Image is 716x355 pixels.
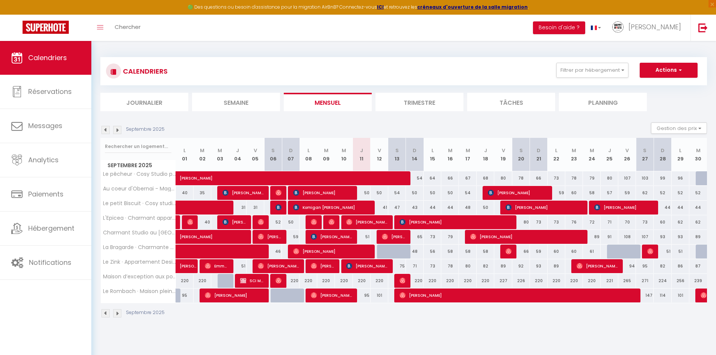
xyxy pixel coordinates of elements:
div: 82 [654,259,671,273]
span: Maison d’exception aux portes de [GEOGRAPHIC_DATA] [102,274,177,279]
th: 19 [494,138,512,171]
div: 50 [441,186,459,200]
div: 108 [618,230,636,244]
div: 48 [406,245,424,258]
div: 256 [672,274,689,288]
div: 220 [424,274,441,288]
th: 08 [300,138,317,171]
button: Filtrer par hébergement [556,63,628,78]
th: 07 [282,138,300,171]
span: Réservations [28,87,72,96]
abbr: D [661,147,665,154]
th: 17 [459,138,477,171]
div: 91 [601,230,618,244]
div: 71 [601,215,618,229]
div: 86 [672,259,689,273]
a: créneaux d'ouverture de la salle migration [417,4,528,10]
div: 107 [618,171,636,185]
span: SCI Maisar [240,273,264,288]
th: 16 [441,138,459,171]
span: La Bragarde · Charmante maison de ville [102,245,177,250]
span: [PERSON_NAME] [311,259,335,273]
abbr: J [484,147,487,154]
div: 95 [636,259,654,273]
th: 22 [548,138,565,171]
span: [PERSON_NAME] [400,215,512,229]
a: Chercher [109,15,146,41]
button: Actions [640,63,698,78]
p: Septembre 2025 [126,126,165,133]
span: [PERSON_NAME] [400,273,406,288]
div: 93 [672,230,689,244]
span: [PERSON_NAME] [180,255,197,269]
div: 101 [672,289,689,302]
span: Emmy Alle [205,259,229,273]
div: 48 [459,201,477,215]
div: 89 [548,259,565,273]
a: ... [PERSON_NAME] [607,15,690,41]
div: 101 [371,289,388,302]
div: 220 [459,274,477,288]
abbr: M [324,147,328,154]
th: 20 [512,138,530,171]
strong: ICI [377,4,384,10]
div: 35 [194,186,211,200]
div: 31 [247,201,264,215]
div: 103 [636,171,654,185]
div: 40 [194,215,211,229]
div: 79 [441,230,459,244]
div: 220 [353,274,371,288]
li: Journalier [100,93,188,111]
div: 95 [353,289,371,302]
div: 220 [300,274,317,288]
div: 44 [441,201,459,215]
input: Rechercher un logement... [105,140,171,153]
h3: CALENDRIERS [121,63,168,80]
span: Charmant Studio au [GEOGRAPHIC_DATA] [102,230,177,236]
th: 27 [636,138,654,171]
div: 224 [654,274,671,288]
span: Hébergement [28,224,74,233]
a: [PERSON_NAME] [176,230,194,244]
div: 58 [459,245,477,258]
abbr: S [271,147,275,154]
span: [PERSON_NAME] [180,167,404,181]
div: 41 [371,201,388,215]
div: 80 [459,259,477,273]
span: Chercher [115,23,141,31]
th: 29 [672,138,689,171]
abbr: V [254,147,257,154]
div: 220 [583,274,601,288]
span: [PERSON_NAME] [258,215,264,229]
span: [PERSON_NAME] [382,230,406,244]
abbr: M [696,147,701,154]
div: 50 [371,186,388,200]
th: 05 [247,138,264,171]
div: 67 [459,171,477,185]
div: 89 [494,259,512,273]
span: Le petit Biscuit · Cosy studio au [GEOGRAPHIC_DATA] [102,201,177,206]
a: [PERSON_NAME] [176,259,194,273]
th: 11 [353,138,371,171]
div: 51 [353,230,371,244]
abbr: J [236,147,239,154]
span: L'Epicea · Charmant appartement avec vue sur la nature [102,215,177,221]
div: 58 [583,186,601,200]
th: 06 [264,138,282,171]
div: 56 [424,245,441,258]
abbr: D [413,147,416,154]
div: 147 [636,289,654,302]
abbr: L [431,147,434,154]
span: Au coeur d'Obernai - Magnifique studio au coeur d'Obernai [102,186,177,192]
th: 15 [424,138,441,171]
span: Azad Doldur [276,273,282,288]
div: 62 [636,186,654,200]
span: [PERSON_NAME] [223,186,264,200]
th: 02 [194,138,211,171]
div: 51 [672,245,689,258]
div: 226 [512,274,530,288]
div: 89 [689,230,707,244]
span: [PERSON_NAME] [PERSON_NAME] [258,259,299,273]
span: [PERSON_NAME] [223,215,246,229]
div: 66 [530,171,548,185]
